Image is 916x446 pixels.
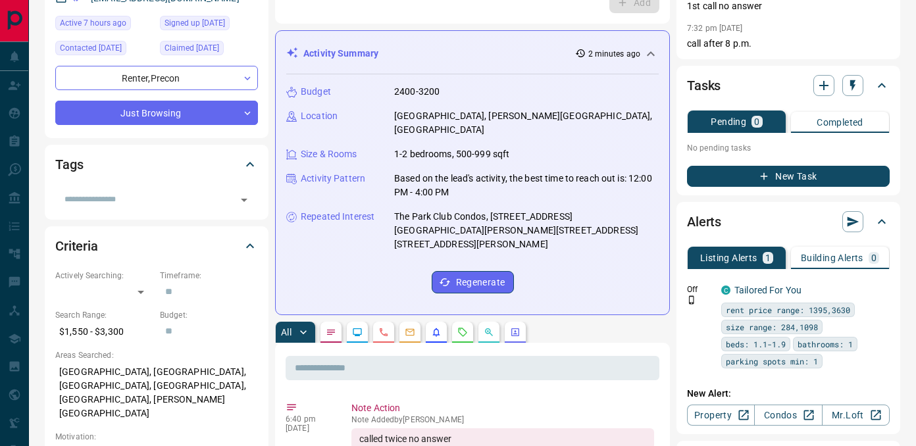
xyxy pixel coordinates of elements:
[55,361,258,424] p: [GEOGRAPHIC_DATA], [GEOGRAPHIC_DATA], [GEOGRAPHIC_DATA], [GEOGRAPHIC_DATA], [GEOGRAPHIC_DATA], [P...
[55,321,153,343] p: $1,550 - $3,300
[55,235,98,257] h2: Criteria
[55,230,258,262] div: Criteria
[55,154,83,175] h2: Tags
[394,147,509,161] p: 1-2 bedrooms, 500-999 sqft
[55,149,258,180] div: Tags
[351,415,654,424] p: Note Added by [PERSON_NAME]
[588,48,640,60] p: 2 minutes ago
[687,387,890,401] p: New Alert:
[235,191,253,209] button: Open
[160,41,258,59] div: Tue Aug 05 2025
[326,327,336,337] svg: Notes
[687,70,890,101] div: Tasks
[60,41,122,55] span: Contacted [DATE]
[484,327,494,337] svg: Opportunities
[754,117,759,126] p: 0
[394,85,440,99] p: 2400-3200
[687,206,890,237] div: Alerts
[687,24,743,33] p: 7:32 pm [DATE]
[55,349,258,361] p: Areas Searched:
[301,210,374,224] p: Repeated Interest
[687,211,721,232] h2: Alerts
[301,85,331,99] p: Budget
[60,16,126,30] span: Active 7 hours ago
[394,109,659,137] p: [GEOGRAPHIC_DATA], [PERSON_NAME][GEOGRAPHIC_DATA], [GEOGRAPHIC_DATA]
[687,138,890,158] p: No pending tasks
[457,327,468,337] svg: Requests
[160,270,258,282] p: Timeframe:
[378,327,389,337] svg: Calls
[286,424,332,433] p: [DATE]
[351,401,654,415] p: Note Action
[687,405,755,426] a: Property
[55,66,258,90] div: Renter , Precon
[687,37,890,51] p: call after 8 p.m.
[822,405,890,426] a: Mr.Loft
[301,172,365,186] p: Activity Pattern
[431,327,442,337] svg: Listing Alerts
[817,118,863,127] p: Completed
[510,327,521,337] svg: Agent Actions
[734,285,801,295] a: Tailored For You
[721,285,730,295] div: condos.ca
[55,16,153,34] div: Tue Aug 12 2025
[394,210,659,251] p: The Park Club Condos, [STREET_ADDRESS][GEOGRAPHIC_DATA][PERSON_NAME][STREET_ADDRESS][STREET_ADDRE...
[301,109,338,123] p: Location
[687,166,890,187] button: New Task
[432,271,514,293] button: Regenerate
[687,284,713,295] p: Off
[711,117,746,126] p: Pending
[55,309,153,321] p: Search Range:
[700,253,757,262] p: Listing Alerts
[726,303,850,316] span: rent price range: 1395,3630
[726,320,818,334] span: size range: 284,1098
[801,253,863,262] p: Building Alerts
[394,172,659,199] p: Based on the lead's activity, the best time to reach out is: 12:00 PM - 4:00 PM
[352,327,363,337] svg: Lead Browsing Activity
[55,431,258,443] p: Motivation:
[765,253,771,262] p: 1
[871,253,877,262] p: 0
[286,414,332,424] p: 6:40 pm
[798,337,853,351] span: bathrooms: 1
[55,101,258,125] div: Just Browsing
[301,147,357,161] p: Size & Rooms
[165,41,219,55] span: Claimed [DATE]
[55,270,153,282] p: Actively Searching:
[687,75,721,96] h2: Tasks
[405,327,415,337] svg: Emails
[160,309,258,321] p: Budget:
[687,295,696,305] svg: Push Notification Only
[303,47,378,61] p: Activity Summary
[726,355,818,368] span: parking spots min: 1
[281,328,292,337] p: All
[165,16,225,30] span: Signed up [DATE]
[160,16,258,34] div: Tue Dec 03 2024
[55,41,153,59] div: Tue Aug 05 2025
[726,337,786,351] span: beds: 1.1-1.9
[754,405,822,426] a: Condos
[286,41,659,66] div: Activity Summary2 minutes ago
